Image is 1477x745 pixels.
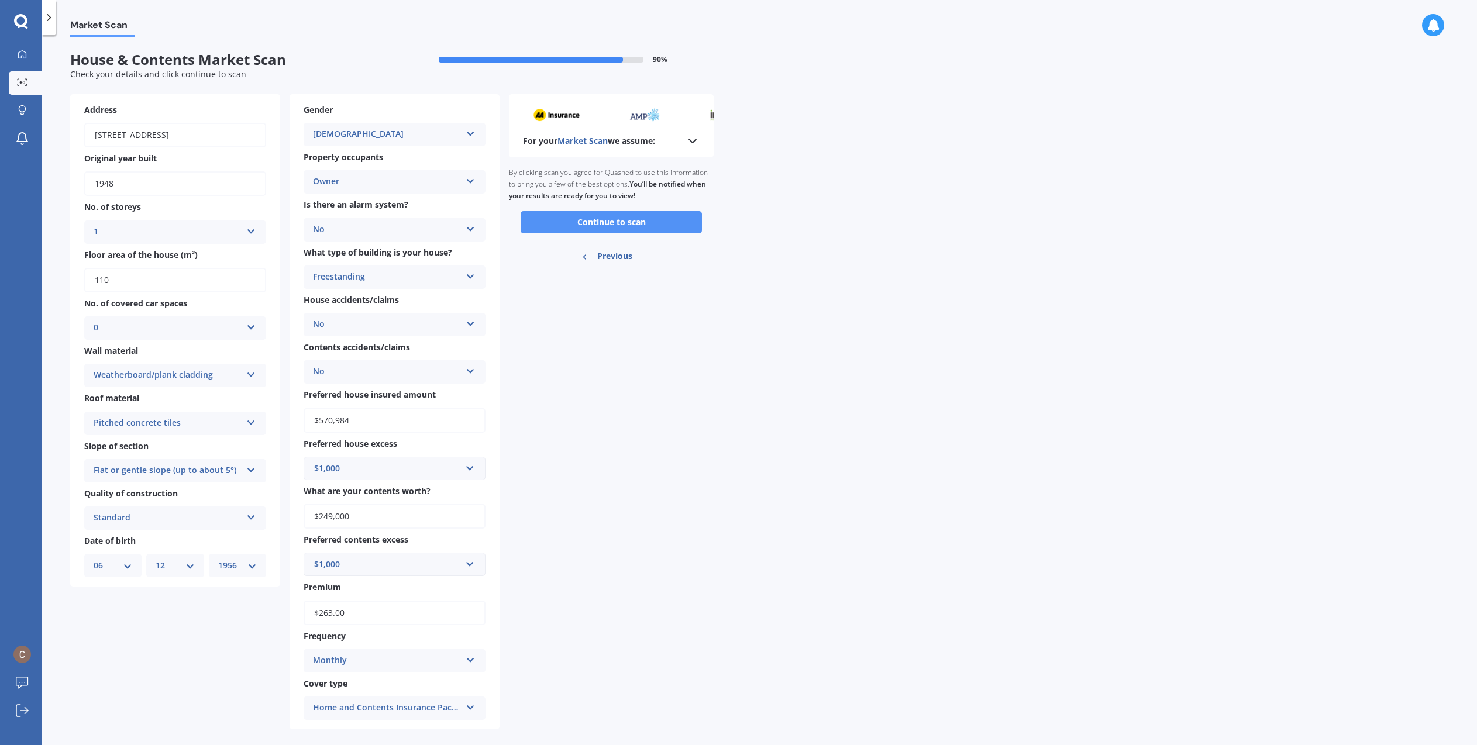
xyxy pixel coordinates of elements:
[628,108,660,122] img: amp_sm.png
[313,654,461,668] div: Monthly
[304,438,397,449] span: Preferred house excess
[313,270,461,284] div: Freestanding
[70,51,392,68] span: House & Contents Market Scan
[304,534,408,545] span: Preferred contents excess
[304,582,341,593] span: Premium
[313,365,461,379] div: No
[304,678,347,689] span: Cover type
[84,298,187,309] span: No. of covered car spaces
[84,202,141,213] span: No. of storeys
[84,440,149,451] span: Slope of section
[304,104,333,115] span: Gender
[523,135,655,147] b: For your we assume:
[84,104,117,115] span: Address
[94,511,242,525] div: Standard
[84,249,198,260] span: Floor area of the house (m²)
[708,108,741,122] img: initio_sm.webp
[94,368,242,382] div: Weatherboard/plank cladding
[304,151,383,163] span: Property occupants
[653,56,667,64] span: 90 %
[304,389,436,401] span: Preferred house insured amount
[313,318,461,332] div: No
[84,268,266,292] input: Enter floor area
[84,393,139,404] span: Roof material
[304,485,431,496] span: What are your contents worth?
[84,153,157,164] span: Original year built
[509,179,706,201] b: You’ll be notified when your results are ready for you to view!
[70,19,135,35] span: Market Scan
[13,646,31,663] img: ACg8ocK6IiLTNkBbQ5KMzlhccKnh4eCrGQVabVKh9q1ivONGcc9Fqg=s96-c
[304,247,452,258] span: What type of building is your house?
[313,127,461,142] div: [DEMOGRAPHIC_DATA]
[314,558,461,571] div: $1,000
[597,247,632,265] span: Previous
[70,68,246,80] span: Check your details and click continue to scan
[304,199,408,211] span: Is there an alarm system?
[304,294,399,305] span: House accidents/claims
[313,223,461,237] div: No
[84,488,178,499] span: Quality of construction
[557,135,608,146] span: Market Scan
[509,157,714,211] div: By clicking scan you agree for Quashed to use this information to bring you a few of the best opt...
[304,630,346,641] span: Frequency
[313,701,461,715] div: Home and Contents Insurance Package
[94,225,242,239] div: 1
[521,211,702,233] button: Continue to scan
[304,601,486,625] input: Enter premium
[84,345,138,356] span: Wall material
[314,462,461,475] div: $1,000
[94,416,242,430] div: Pitched concrete tiles
[94,321,242,335] div: 0
[313,175,461,189] div: Owner
[84,535,136,546] span: Date of birth
[94,464,242,478] div: Flat or gentle slope (up to about 5°)
[532,108,579,122] img: aa_sm.webp
[304,342,410,353] span: Contents accidents/claims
